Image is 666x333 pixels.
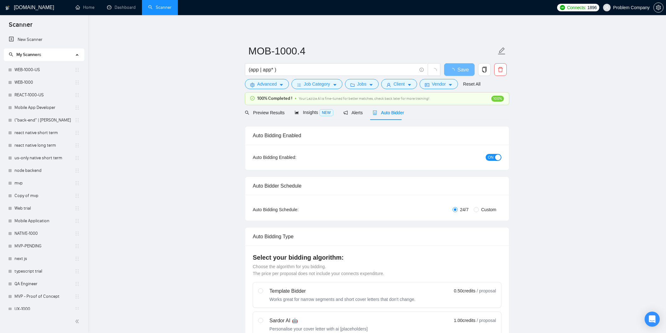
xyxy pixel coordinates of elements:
[4,265,84,278] li: typescript trial
[494,63,507,76] button: delete
[343,110,363,115] span: Alerts
[75,307,80,312] span: holder
[4,127,84,139] li: react native short term
[75,155,80,161] span: holder
[457,66,469,74] span: Save
[75,231,80,236] span: holder
[645,312,660,327] div: Open Intercom Messenger
[450,68,457,73] span: loading
[357,81,367,87] span: Jobs
[9,52,13,57] span: search
[14,240,75,252] a: MVP-PENDING
[291,79,342,89] button: barsJob Categorycaret-down
[269,326,368,332] div: Personalise your cover letter with ai [placeholders]
[245,79,289,89] button: settingAdvancedcaret-down
[654,5,663,10] span: setting
[253,228,501,246] div: Auto Bidding Type
[14,177,75,189] a: mvp
[75,206,80,211] span: holder
[75,281,80,286] span: holder
[431,68,437,74] span: loading
[432,81,446,87] span: Vendor
[458,206,471,213] span: 24/7
[345,79,379,89] button: folderJobscaret-down
[4,215,84,227] li: Mobile Application
[605,5,609,10] span: user
[14,215,75,227] a: Mobile Application
[350,82,355,87] span: folder
[333,82,337,87] span: caret-down
[4,152,84,164] li: us-only native short term
[381,79,417,89] button: userClientcaret-down
[14,152,75,164] a: us-only native short term
[14,89,75,101] a: REACT-1000-US
[319,109,333,116] span: NEW
[297,82,301,87] span: bars
[373,110,377,115] span: robot
[4,177,84,189] li: mvp
[4,252,84,265] li: next js
[4,189,84,202] li: Copy of mvp
[253,206,336,213] div: Auto Bidding Schedule:
[304,81,330,87] span: Job Category
[14,303,75,315] a: UX-1000
[454,317,475,324] span: 1.00 credits
[75,67,80,72] span: holder
[269,296,415,302] div: Works great for narrow segments and short cover letters that don't change.
[14,127,75,139] a: react native short term
[444,63,475,76] button: Save
[253,253,501,262] h4: Select your bidding algorithm:
[14,101,75,114] a: Mobile App Developer
[75,118,80,123] span: holder
[257,81,277,87] span: Advanced
[373,110,404,115] span: Auto Bidder
[4,227,84,240] li: NATIVE-1000
[14,189,75,202] a: Copy of mvp
[250,96,255,100] span: check-circle
[448,82,453,87] span: caret-down
[454,287,475,294] span: 0.50 credits
[75,130,80,135] span: holder
[4,64,84,76] li: WEB-1000-US
[269,287,415,295] div: Template Bidder
[4,139,84,152] li: react native long term
[478,63,491,76] button: copy
[567,4,586,11] span: Connects:
[75,294,80,299] span: holder
[369,82,373,87] span: caret-down
[9,52,41,57] span: My Scanners
[253,127,501,144] div: Auto Bidding Enabled
[4,33,84,46] li: New Scanner
[4,114,84,127] li: ("back-end" | backen
[75,244,80,249] span: holder
[253,177,501,195] div: Auto Bidder Schedule
[653,5,663,10] a: setting
[14,114,75,127] a: ("back-end" | [PERSON_NAME]
[253,154,336,161] div: Auto Bidding Enabled:
[343,110,348,115] span: notification
[299,96,429,101] span: Your Laziza AI is fine-tuned for better matches, check back later for more training!
[75,218,80,223] span: holder
[75,168,80,173] span: holder
[14,290,75,303] a: MVP - Proof of Concept
[279,82,284,87] span: caret-down
[420,68,424,72] span: info-circle
[107,5,136,10] a: dashboardDashboard
[4,101,84,114] li: Mobile App Developer
[295,110,333,115] span: Insights
[494,67,506,72] span: delete
[269,317,368,325] div: Sardor AI 🤖
[653,3,663,13] button: setting
[248,43,496,59] input: Scanner name...
[75,256,80,261] span: holder
[479,206,499,213] span: Custom
[491,96,504,102] span: 100%
[75,143,80,148] span: holder
[75,105,80,110] span: holder
[488,154,494,161] span: ON
[14,227,75,240] a: NATIVE-1000
[4,202,84,215] li: Web trial
[9,33,79,46] a: New Scanner
[75,93,80,98] span: holder
[477,288,496,294] span: / proposal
